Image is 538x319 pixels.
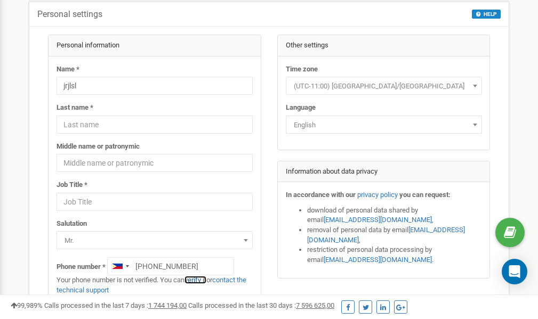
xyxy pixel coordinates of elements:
[11,301,43,309] span: 99,989%
[37,10,102,19] h5: Personal settings
[188,301,334,309] span: Calls processed in the last 30 days :
[57,275,253,295] p: Your phone number is not verified. You can or
[57,64,79,75] label: Name *
[286,191,356,199] strong: In accordance with our
[296,301,334,309] u: 7 596 625,00
[324,216,432,224] a: [EMAIL_ADDRESS][DOMAIN_NAME]
[307,206,482,225] li: download of personal data shared by email ,
[278,35,490,56] div: Other settings
[184,276,206,284] a: verify it
[148,301,187,309] u: 1 744 194,00
[286,116,482,134] span: English
[278,161,490,183] div: Information about data privacy
[307,225,482,245] li: removal of personal data by email ,
[57,262,106,272] label: Phone number *
[57,103,93,113] label: Last name *
[60,233,249,248] span: Mr.
[324,256,432,264] a: [EMAIL_ADDRESS][DOMAIN_NAME]
[49,35,261,56] div: Personal information
[57,193,253,211] input: Job Title
[57,142,140,152] label: Middle name or patronymic
[399,191,451,199] strong: you can request:
[57,219,87,229] label: Salutation
[57,154,253,172] input: Middle name or patronymic
[107,257,234,275] input: +1-800-555-55-55
[57,231,253,249] span: Mr.
[57,116,253,134] input: Last name
[502,259,527,284] div: Open Intercom Messenger
[286,64,318,75] label: Time zone
[290,79,478,94] span: (UTC-11:00) Pacific/Midway
[57,276,246,294] a: contact the technical support
[307,226,465,244] a: [EMAIL_ADDRESS][DOMAIN_NAME]
[44,301,187,309] span: Calls processed in the last 7 days :
[108,258,132,275] div: Telephone country code
[307,245,482,265] li: restriction of personal data processing by email .
[286,103,316,113] label: Language
[472,10,501,19] button: HELP
[290,118,478,133] span: English
[286,77,482,95] span: (UTC-11:00) Pacific/Midway
[57,180,87,190] label: Job Title *
[357,191,398,199] a: privacy policy
[57,77,253,95] input: Name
